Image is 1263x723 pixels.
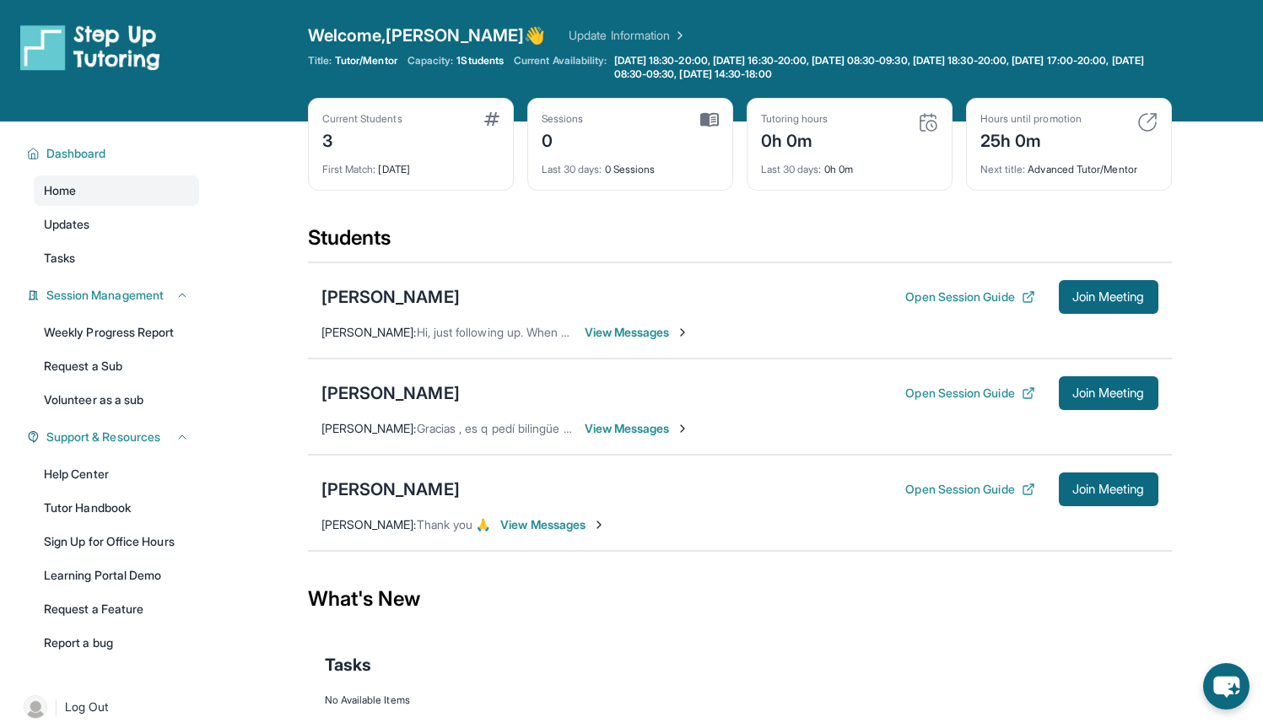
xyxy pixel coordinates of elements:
[980,112,1082,126] div: Hours until promotion
[1072,292,1145,302] span: Join Meeting
[34,459,199,489] a: Help Center
[321,381,460,405] div: [PERSON_NAME]
[761,112,829,126] div: Tutoring hours
[484,112,499,126] img: card
[676,422,689,435] img: Chevron-Right
[761,153,938,176] div: 0h 0m
[321,421,417,435] span: [PERSON_NAME] :
[542,112,584,126] div: Sessions
[321,325,417,339] span: [PERSON_NAME] :
[325,653,371,677] span: Tasks
[34,209,199,240] a: Updates
[514,54,607,81] span: Current Availability:
[44,216,90,233] span: Updates
[308,224,1172,262] div: Students
[1137,112,1158,132] img: card
[542,126,584,153] div: 0
[1203,663,1250,710] button: chat-button
[321,478,460,501] div: [PERSON_NAME]
[592,518,606,531] img: Chevron-Right
[614,54,1169,81] span: [DATE] 18:30-20:00, [DATE] 16:30-20:00, [DATE] 08:30-09:30, [DATE] 18:30-20:00, [DATE] 17:00-20:0...
[308,24,546,47] span: Welcome, [PERSON_NAME] 👋
[1072,388,1145,398] span: Join Meeting
[34,594,199,624] a: Request a Feature
[34,351,199,381] a: Request a Sub
[700,112,719,127] img: card
[44,250,75,267] span: Tasks
[322,126,402,153] div: 3
[308,562,1172,636] div: What's New
[542,153,719,176] div: 0 Sessions
[980,126,1082,153] div: 25h 0m
[1072,484,1145,494] span: Join Meeting
[322,163,376,175] span: First Match :
[54,697,58,717] span: |
[34,385,199,415] a: Volunteer as a sub
[44,182,76,199] span: Home
[34,526,199,557] a: Sign Up for Office Hours
[905,289,1034,305] button: Open Session Guide
[500,516,606,533] span: View Messages
[322,112,402,126] div: Current Students
[1059,280,1158,314] button: Join Meeting
[980,163,1026,175] span: Next title :
[46,429,160,445] span: Support & Resources
[905,385,1034,402] button: Open Session Guide
[34,560,199,591] a: Learning Portal Demo
[65,699,109,715] span: Log Out
[761,163,822,175] span: Last 30 days :
[34,317,199,348] a: Weekly Progress Report
[761,126,829,153] div: 0h 0m
[322,153,499,176] div: [DATE]
[34,175,199,206] a: Home
[569,27,687,44] a: Update Information
[321,285,460,309] div: [PERSON_NAME]
[542,163,602,175] span: Last 30 days :
[585,420,690,437] span: View Messages
[980,153,1158,176] div: Advanced Tutor/Mentor
[611,54,1172,81] a: [DATE] 18:30-20:00, [DATE] 16:30-20:00, [DATE] 08:30-09:30, [DATE] 18:30-20:00, [DATE] 17:00-20:0...
[456,54,504,67] span: 1 Students
[34,628,199,658] a: Report a bug
[40,145,189,162] button: Dashboard
[1059,376,1158,410] button: Join Meeting
[905,481,1034,498] button: Open Session Guide
[308,54,332,67] span: Title:
[34,493,199,523] a: Tutor Handbook
[40,429,189,445] button: Support & Resources
[676,326,689,339] img: Chevron-Right
[417,517,491,531] span: Thank you 🙏
[46,145,106,162] span: Dashboard
[40,287,189,304] button: Session Management
[335,54,397,67] span: Tutor/Mentor
[417,421,1175,435] span: Gracias , es q pedí bilingüe para q me pudiera expresar mejor yo y que me entendieran que necesit...
[408,54,454,67] span: Capacity:
[585,324,690,341] span: View Messages
[24,695,47,719] img: user-img
[46,287,164,304] span: Session Management
[34,243,199,273] a: Tasks
[670,27,687,44] img: Chevron Right
[20,24,160,71] img: logo
[325,693,1155,707] div: No Available Items
[1059,472,1158,506] button: Join Meeting
[321,517,417,531] span: [PERSON_NAME] :
[918,112,938,132] img: card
